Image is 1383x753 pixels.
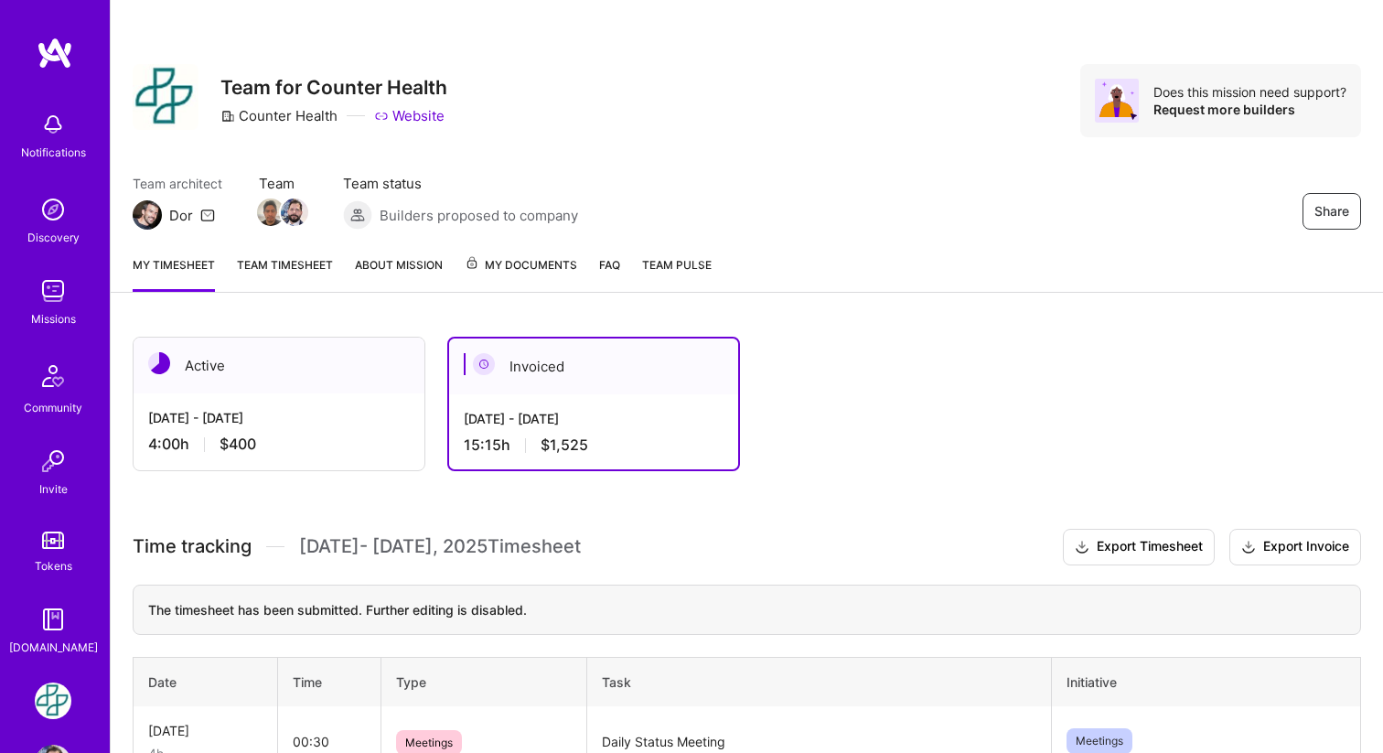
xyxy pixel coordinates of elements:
span: Team architect [133,174,222,193]
div: Invite [39,479,68,499]
img: Team Member Avatar [257,199,284,226]
span: $400 [220,435,256,454]
img: Builders proposed to company [343,200,372,230]
img: bell [35,106,71,143]
i: icon Mail [200,208,215,222]
a: About Mission [355,255,443,292]
img: Team Member Avatar [281,199,308,226]
i: icon Download [1241,538,1256,557]
div: Counter Health [220,106,338,125]
h3: Team for Counter Health [220,76,447,99]
span: Share [1314,202,1349,221]
button: Export Invoice [1229,529,1361,565]
th: Type [381,657,587,706]
img: Company Logo [133,64,198,130]
img: Community [31,354,75,398]
a: My timesheet [133,255,215,292]
div: The timesheet has been submitted. Further editing is disabled. [133,585,1361,635]
img: Avatar [1095,79,1139,123]
img: guide book [35,601,71,638]
div: Missions [31,309,76,328]
i: icon CompanyGray [220,109,235,124]
a: Website [374,106,445,125]
th: Time [277,657,381,706]
img: Invoiced [473,353,495,375]
span: [DATE] - [DATE] , 2025 Timesheet [299,535,581,558]
span: Team status [343,174,578,193]
span: $1,525 [541,436,588,455]
div: 4:00 h [148,435,410,454]
span: Builders proposed to company [380,206,578,225]
button: Export Timesheet [1063,529,1215,565]
a: Team Member Avatar [283,197,306,228]
div: [DATE] - [DATE] [464,409,724,428]
div: Dor [169,206,193,225]
img: tokens [42,532,64,549]
div: 15:15 h [464,436,724,455]
div: Tokens [35,556,72,576]
button: Share [1303,193,1361,230]
th: Task [587,657,1051,706]
span: Team [259,174,306,193]
a: Team Pulse [642,255,712,292]
span: My Documents [465,255,577,275]
img: discovery [35,191,71,228]
img: Team Architect [133,200,162,230]
img: Active [148,352,170,374]
img: logo [37,37,73,70]
a: Team Member Avatar [259,197,283,228]
div: [DATE] - [DATE] [148,408,410,427]
span: Team Pulse [642,258,712,272]
a: My Documents [465,255,577,292]
div: Discovery [27,228,80,247]
img: teamwork [35,273,71,309]
div: [DATE] [148,721,263,740]
i: icon Download [1075,538,1089,557]
a: Team timesheet [237,255,333,292]
div: Invoiced [449,339,738,394]
img: Invite [35,443,71,479]
a: FAQ [599,255,620,292]
th: Date [134,657,278,706]
th: Initiative [1051,657,1360,706]
div: Request more builders [1153,101,1346,118]
div: Community [24,398,82,417]
img: Counter Health: Team for Counter Health [35,683,71,719]
a: Counter Health: Team for Counter Health [30,683,76,719]
span: Time tracking [133,535,252,558]
div: Active [134,338,424,393]
div: [DOMAIN_NAME] [9,638,98,657]
div: Does this mission need support? [1153,83,1346,101]
div: Notifications [21,143,86,162]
